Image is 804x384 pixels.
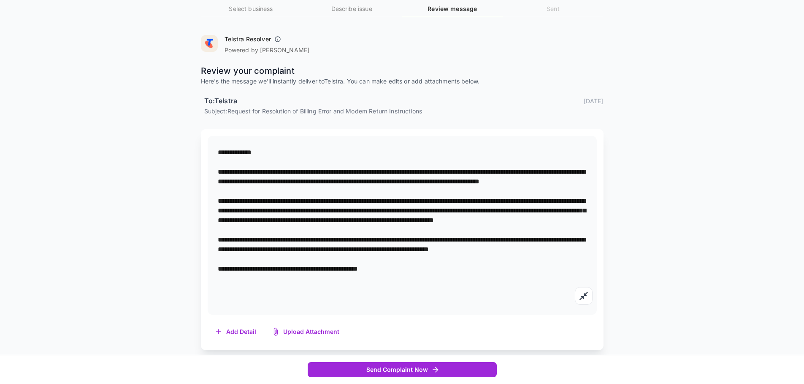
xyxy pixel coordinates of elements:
p: [DATE] [584,97,604,105]
h6: Select business [201,4,301,13]
p: Here's the message we'll instantly deliver to Telstra . You can make edits or add attachments below. [201,77,604,86]
img: Telstra [201,35,218,52]
h6: Review message [402,4,503,13]
button: Add Detail [208,323,265,341]
p: Review your complaint [201,64,604,77]
button: Send Complaint Now [308,362,497,378]
h6: Telstra Resolver [225,35,271,43]
h6: Describe issue [301,4,402,13]
h6: Sent [503,4,603,13]
p: Subject: Request for Resolution of Billing Error and Modem Return Instructions [204,107,604,115]
h6: To: Telstra [204,96,238,107]
button: Upload Attachment [265,323,348,341]
p: Powered by [PERSON_NAME] [225,46,310,54]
